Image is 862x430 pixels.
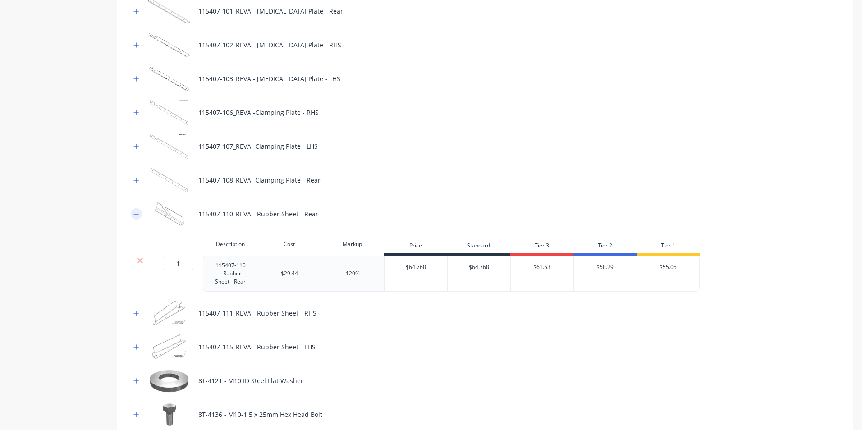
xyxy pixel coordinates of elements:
div: Description [203,235,258,253]
div: 115407-110 - Rubber Sheet - Rear [207,260,254,288]
div: Cost [258,235,321,253]
input: ? [163,256,193,270]
img: 115407-107_REVA -Clamping Plate - LHS [147,134,192,159]
div: Tier 3 [510,238,573,256]
div: 115407-106_REVA -Clamping Plate - RHS [198,108,319,117]
div: $29.44 [281,270,298,278]
div: Standard [447,238,510,256]
img: 115407-106_REVA -Clamping Plate - RHS [147,100,192,125]
div: Markup [321,235,384,253]
img: 115407-102_REVA - Retainer Plate - RHS [147,32,192,57]
img: 115407-110_REVA - Rubber Sheet - Rear [147,201,192,226]
div: 8T-4121 - M10 ID Steel Flat Washer [198,376,303,385]
div: 115407-103_REVA - [MEDICAL_DATA] Plate - LHS [198,74,340,83]
img: 8T-4136 - M10-1.5 x 25mm Hex Head Bolt [147,402,192,427]
div: Tier 2 [573,238,637,256]
div: 115407-108_REVA -Clamping Plate - Rear [198,175,321,185]
div: 115407-111_REVA - Rubber Sheet - RHS [198,308,316,318]
div: 120% [346,270,360,278]
div: Price [384,238,447,256]
div: $61.53 [511,256,573,279]
div: $58.29 [574,256,637,279]
div: 8T-4136 - M10-1.5 x 25mm Hex Head Bolt [198,410,322,419]
div: $64.768 [448,256,510,279]
div: 115407-115_REVA - Rubber Sheet - LHS [198,342,316,352]
img: 115407-115_REVA - Rubber Sheet - LHS [147,334,192,359]
div: $64.768 [385,256,448,279]
img: 115407-108_REVA -Clamping Plate - Rear [147,168,192,192]
img: 115407-111_REVA - Rubber Sheet - RHS [147,301,192,325]
div: 115407-110_REVA - Rubber Sheet - Rear [198,209,318,219]
div: 115407-101_REVA - [MEDICAL_DATA] Plate - Rear [198,6,343,16]
div: 115407-107_REVA -Clamping Plate - LHS [198,142,318,151]
div: Tier 1 [637,238,700,256]
img: 115407-103_REVA - Retainer Plate - LHS [147,66,192,91]
div: $55.05 [637,256,699,279]
div: 115407-102_REVA - [MEDICAL_DATA] Plate - RHS [198,40,341,50]
img: 8T-4121 - M10 ID Steel Flat Washer [147,368,192,393]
